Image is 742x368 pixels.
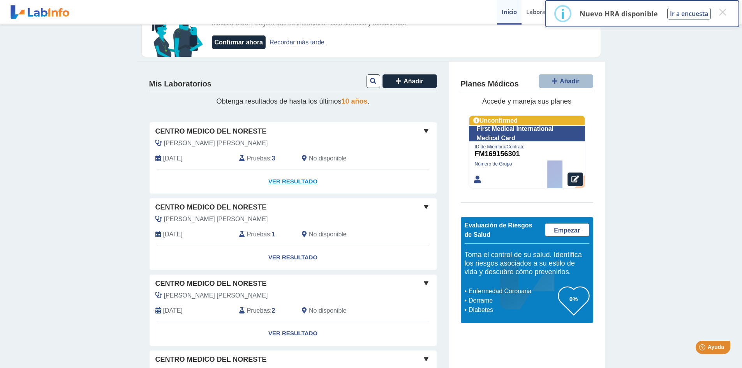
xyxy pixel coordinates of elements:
span: 2025-07-23 [163,230,183,239]
a: Ver Resultado [150,321,437,346]
a: Ver Resultado [150,245,437,270]
span: Añadir [404,78,423,85]
a: Empezar [545,223,589,237]
h5: Toma el control de su salud. Identifica los riesgos asociados a su estilo de vida y descubre cómo... [465,251,589,276]
a: Ver Resultado [150,169,437,194]
span: Velazquez Ortiz, Renan [164,139,268,148]
span: Evaluación de Riesgos de Salud [465,222,532,238]
li: Enfermedad Coronaria [467,287,558,296]
span: Velazquez Ortiz, Renan [164,291,268,300]
span: Obtenga resultados de hasta los últimos . [216,97,369,105]
div: : [233,154,296,163]
span: Accede y maneja sus planes [482,97,571,105]
iframe: Help widget launcher [673,338,733,359]
span: Centro Medico Del Noreste [155,278,267,289]
div: : [233,230,296,239]
button: Añadir [539,74,593,88]
span: Centro Medico Del Noreste [155,126,267,137]
span: su información clínica muestra que has estado bajo la cubierta de First Medical International Med... [212,11,465,26]
span: No disponible [309,306,347,315]
span: 10 años [342,97,368,105]
span: Centro Medico Del Noreste [155,354,267,365]
span: No disponible [309,154,347,163]
span: Pruebas [247,306,270,315]
div: : [233,306,296,315]
div: i [561,7,565,21]
b: 3 [272,155,275,162]
a: Recordar más tarde [270,39,324,46]
h4: Planes Médicos [461,79,519,89]
h4: Mis Laboratorios [149,79,211,89]
b: 2 [272,307,275,314]
span: No disponible [309,230,347,239]
li: Diabetes [467,305,558,315]
p: Nuevo HRA disponible [580,9,658,18]
span: Añadir [560,78,580,85]
button: Añadir [382,74,437,88]
span: 2025-07-22 [163,306,183,315]
span: 2025-07-24 [163,154,183,163]
span: Pruebas [247,230,270,239]
span: Empezar [554,227,580,234]
span: Centro Medico Del Noreste [155,202,267,213]
span: Pruebas [247,154,270,163]
button: Ir a encuesta [667,8,711,19]
button: Close this dialog [716,5,730,19]
span: Lopez Peña, Gloria [164,215,268,224]
b: 1 [272,231,275,238]
h3: 0% [558,294,589,304]
li: Derrame [467,296,558,305]
button: Confirmar ahora [212,35,266,49]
